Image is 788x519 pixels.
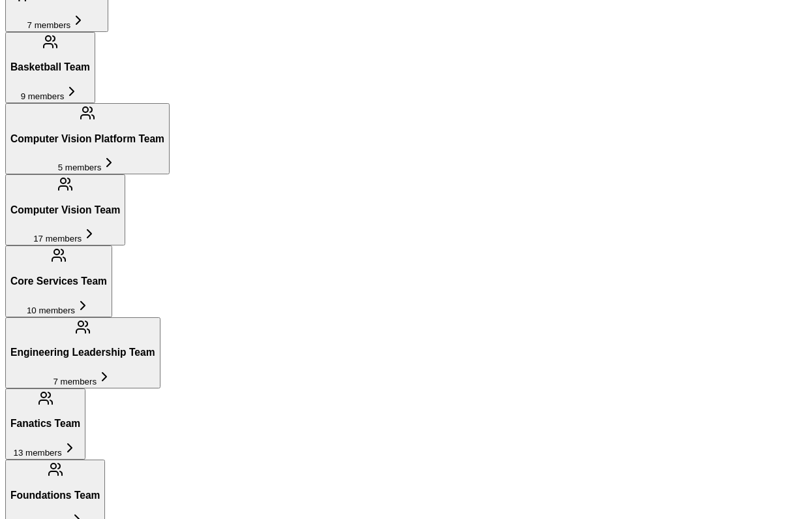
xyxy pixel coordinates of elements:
[10,418,80,430] h3: Fanatics Team
[53,377,97,386] span: 7 members
[33,234,82,244] span: 17 members
[10,133,164,145] h3: Computer Vision Platform Team
[5,32,95,103] button: Basketball Team9 members
[10,347,155,358] h3: Engineering Leadership Team
[58,163,102,172] span: 5 members
[27,306,75,315] span: 10 members
[10,204,120,216] h3: Computer Vision Team
[10,275,107,287] h3: Core Services Team
[5,317,160,388] button: Engineering Leadership Team7 members
[10,61,90,73] h3: Basketball Team
[27,20,71,30] span: 7 members
[10,490,100,501] h3: Foundations Team
[21,91,65,101] span: 9 members
[5,388,85,460] button: Fanatics Team13 members
[5,174,125,245] button: Computer Vision Team17 members
[5,245,112,317] button: Core Services Team10 members
[5,103,170,174] button: Computer Vision Platform Team5 members
[14,448,62,458] span: 13 members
